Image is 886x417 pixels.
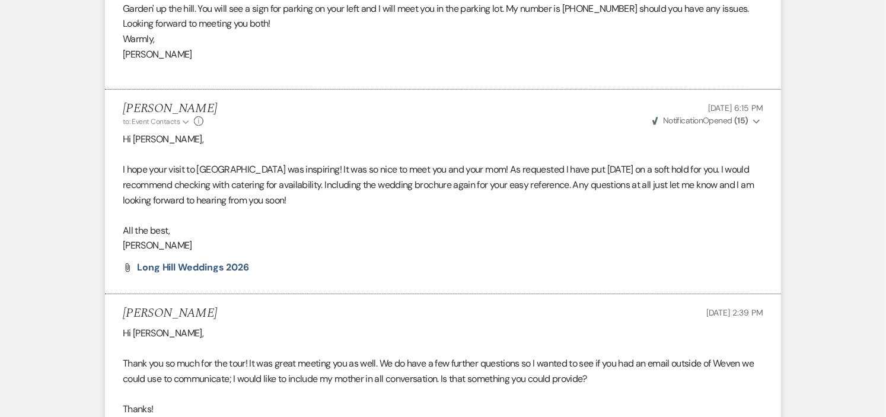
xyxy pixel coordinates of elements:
[652,115,749,126] span: Opened
[123,238,763,253] p: [PERSON_NAME]
[123,116,191,127] button: to: Event Contacts
[651,114,763,127] button: NotificationOpened (15)
[123,117,180,126] span: to: Event Contacts
[137,261,249,273] span: Long Hill Weddings 2026
[706,307,763,318] span: [DATE] 2:39 PM
[734,115,748,126] strong: ( 15 )
[123,306,217,321] h5: [PERSON_NAME]
[123,31,763,47] p: Warmly,
[123,132,763,147] p: Hi [PERSON_NAME],
[663,115,703,126] span: Notification
[123,356,763,386] p: Thank you so much for the tour! It was great meeting you as well. We do have a few further questi...
[123,223,763,238] p: All the best,
[123,16,763,31] p: Looking forward to meeting you both!
[123,101,217,116] h5: [PERSON_NAME]
[137,263,249,272] a: Long Hill Weddings 2026
[123,402,763,417] p: Thanks!
[123,162,763,208] p: I hope your visit to [GEOGRAPHIC_DATA] was inspiring! It was so nice to meet you and your mom! As...
[123,326,763,341] p: Hi [PERSON_NAME],
[708,103,763,113] span: [DATE] 6:15 PM
[123,47,763,62] p: [PERSON_NAME]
